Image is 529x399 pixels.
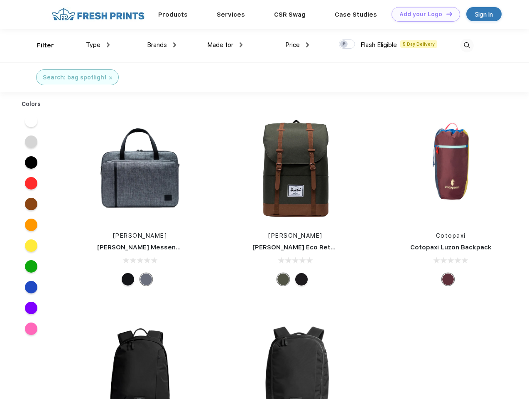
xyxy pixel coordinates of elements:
[277,273,289,286] div: Forest
[140,273,152,286] div: Raven Crosshatch
[49,7,147,22] img: fo%20logo%202.webp
[295,273,308,286] div: Black
[396,113,506,223] img: func=resize&h=266
[158,11,188,18] a: Products
[240,42,242,47] img: dropdown.png
[37,41,54,50] div: Filter
[97,244,187,251] a: [PERSON_NAME] Messenger
[207,41,233,49] span: Made for
[306,42,309,47] img: dropdown.png
[466,7,502,21] a: Sign in
[122,273,134,286] div: Black
[15,100,47,108] div: Colors
[446,12,452,16] img: DT
[410,244,492,251] a: Cotopaxi Luzon Backpack
[85,113,195,223] img: func=resize&h=266
[113,232,167,239] a: [PERSON_NAME]
[109,76,112,79] img: filter_cancel.svg
[475,10,493,19] div: Sign in
[460,39,474,52] img: desktop_search.svg
[43,73,107,82] div: Search: bag spotlight
[147,41,167,49] span: Brands
[360,41,397,49] span: Flash Eligible
[399,11,442,18] div: Add your Logo
[240,113,350,223] img: func=resize&h=266
[252,244,422,251] a: [PERSON_NAME] Eco Retreat 15" Computer Backpack
[268,232,323,239] a: [PERSON_NAME]
[86,41,100,49] span: Type
[442,273,454,286] div: Surprise
[436,232,466,239] a: Cotopaxi
[285,41,300,49] span: Price
[173,42,176,47] img: dropdown.png
[107,42,110,47] img: dropdown.png
[400,40,437,48] span: 5 Day Delivery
